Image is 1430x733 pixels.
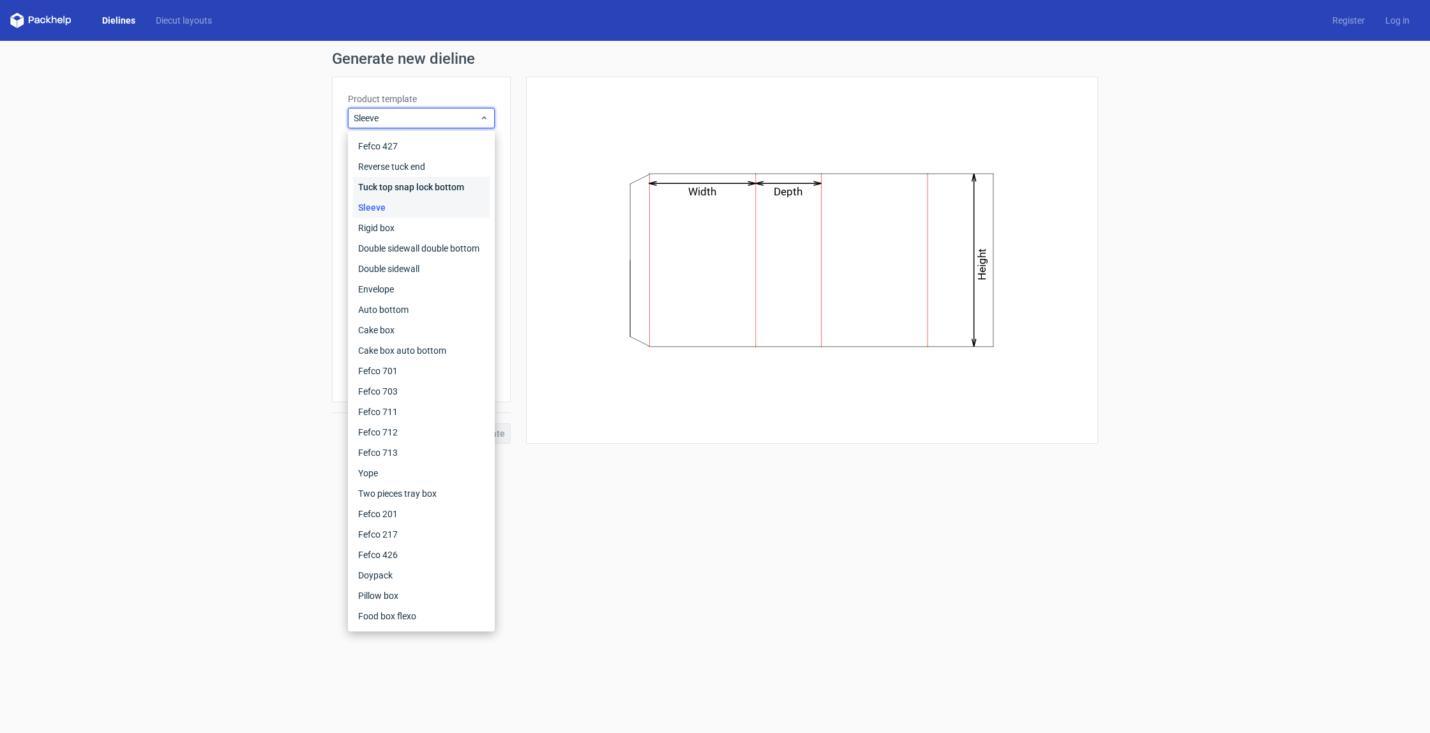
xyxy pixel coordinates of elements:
div: Fefco 711 [353,402,490,422]
div: Two pieces tray box [353,483,490,504]
div: Cake box auto bottom [353,340,490,361]
div: Fefco 201 [353,504,490,524]
div: Rigid box [353,218,490,238]
div: Sleeve [353,197,490,218]
div: Pillow box [353,586,490,606]
a: Dielines [92,14,146,27]
a: Register [1322,14,1375,27]
div: Double sidewall [353,259,490,279]
text: Depth [774,185,803,198]
div: Reverse tuck end [353,156,490,177]
text: Height [976,248,989,280]
div: Food box flexo [353,606,490,626]
a: Diecut layouts [146,14,222,27]
a: Log in [1375,14,1420,27]
div: Doypack [353,565,490,586]
div: Envelope [353,279,490,299]
div: Fefco 701 [353,361,490,381]
label: Product template [348,93,495,105]
div: Double sidewall double bottom [353,238,490,259]
div: Cake box [353,320,490,340]
div: Fefco 713 [353,442,490,463]
div: Fefco 712 [353,422,490,442]
div: Fefco 217 [353,524,490,545]
div: Yope [353,463,490,483]
div: Tuck top snap lock bottom [353,177,490,197]
span: Sleeve [354,112,479,125]
div: Auto bottom [353,299,490,320]
div: Fefco 426 [353,545,490,565]
text: Width [689,185,717,198]
div: Fefco 703 [353,381,490,402]
h1: Generate new dieline [332,51,1098,66]
div: Fefco 427 [353,136,490,156]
